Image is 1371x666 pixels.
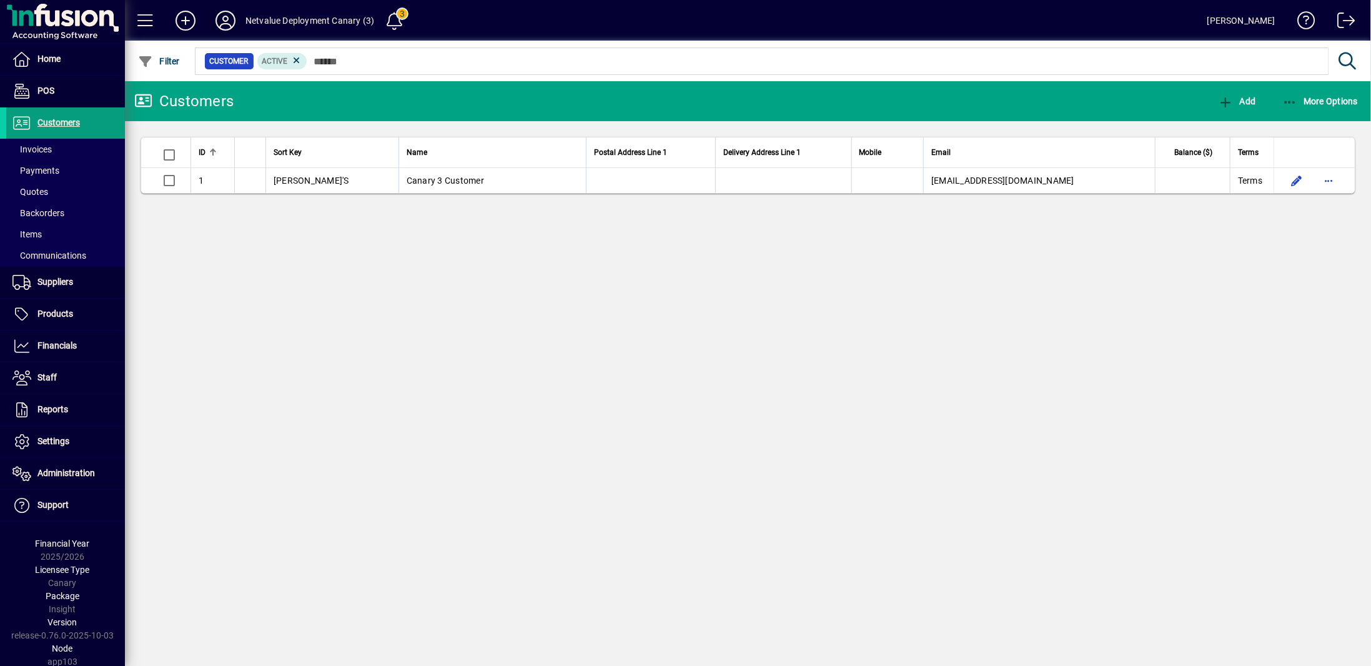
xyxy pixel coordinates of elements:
[859,146,882,159] span: Mobile
[12,187,48,197] span: Quotes
[12,144,52,154] span: Invoices
[407,146,427,159] span: Name
[859,146,916,159] div: Mobile
[931,146,1147,159] div: Email
[1279,90,1362,112] button: More Options
[6,181,125,202] a: Quotes
[1288,2,1315,43] a: Knowledge Base
[6,76,125,107] a: POS
[245,11,374,31] div: Netvalue Deployment Canary (3)
[12,166,59,176] span: Payments
[199,176,204,186] span: 1
[1238,174,1262,187] span: Terms
[407,146,578,159] div: Name
[6,362,125,394] a: Staff
[6,224,125,245] a: Items
[6,160,125,181] a: Payments
[138,56,180,66] span: Filter
[36,539,90,549] span: Financial Year
[36,565,90,575] span: Licensee Type
[1238,146,1259,159] span: Terms
[262,57,288,66] span: Active
[6,44,125,75] a: Home
[594,146,667,159] span: Postal Address Line 1
[12,229,42,239] span: Items
[1319,171,1339,191] button: More options
[257,53,307,69] mat-chip: Activation Status: Active
[931,176,1074,186] span: [EMAIL_ADDRESS][DOMAIN_NAME]
[6,245,125,266] a: Communications
[931,146,951,159] span: Email
[12,208,64,218] span: Backorders
[46,591,79,601] span: Package
[1328,2,1355,43] a: Logout
[37,309,73,319] span: Products
[37,372,57,382] span: Staff
[407,176,484,186] span: Canary 3 Customer
[6,139,125,160] a: Invoices
[6,490,125,521] a: Support
[166,9,205,32] button: Add
[6,331,125,362] a: Financials
[199,146,205,159] span: ID
[1215,90,1259,112] button: Add
[12,251,86,261] span: Communications
[37,86,54,96] span: POS
[37,500,69,510] span: Support
[723,146,801,159] span: Delivery Address Line 1
[37,54,61,64] span: Home
[37,277,73,287] span: Suppliers
[274,176,349,186] span: [PERSON_NAME]'S
[210,55,249,67] span: Customer
[1207,11,1275,31] div: [PERSON_NAME]
[37,340,77,350] span: Financials
[48,617,77,627] span: Version
[1163,146,1224,159] div: Balance ($)
[1218,96,1255,106] span: Add
[37,117,80,127] span: Customers
[6,299,125,330] a: Products
[6,202,125,224] a: Backorders
[205,9,245,32] button: Profile
[134,91,234,111] div: Customers
[37,436,69,446] span: Settings
[37,468,95,478] span: Administration
[6,267,125,298] a: Suppliers
[6,394,125,425] a: Reports
[52,644,73,654] span: Node
[1282,96,1359,106] span: More Options
[135,50,183,72] button: Filter
[199,146,227,159] div: ID
[6,458,125,489] a: Administration
[37,404,68,414] span: Reports
[6,426,125,457] a: Settings
[1287,171,1307,191] button: Edit
[1174,146,1212,159] span: Balance ($)
[274,146,302,159] span: Sort Key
